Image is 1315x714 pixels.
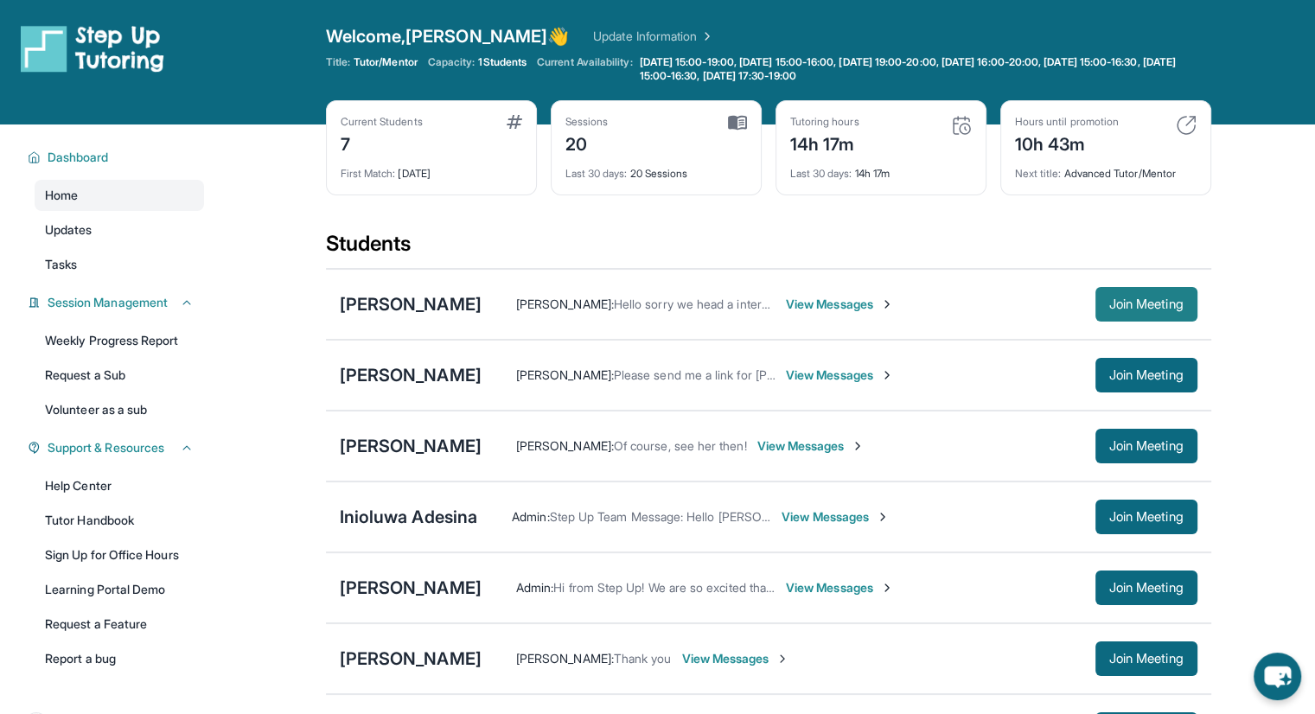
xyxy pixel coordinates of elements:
[1095,571,1197,605] button: Join Meeting
[1095,358,1197,392] button: Join Meeting
[516,651,614,666] span: [PERSON_NAME] :
[340,292,482,316] div: [PERSON_NAME]
[340,647,482,671] div: [PERSON_NAME]
[614,296,943,311] span: Hello sorry we head a internet issue, we will see you [DATE]
[41,439,194,456] button: Support & Resources
[326,24,570,48] span: Welcome, [PERSON_NAME] 👋
[516,367,614,382] span: [PERSON_NAME] :
[786,367,894,384] span: View Messages
[790,156,972,181] div: 14h 17m
[790,129,859,156] div: 14h 17m
[782,508,890,526] span: View Messages
[614,438,747,453] span: Of course, see her then!
[786,296,894,313] span: View Messages
[790,167,852,180] span: Last 30 days :
[516,580,553,595] span: Admin :
[41,294,194,311] button: Session Management
[614,367,951,382] span: Please send me a link for [PERSON_NAME]'s tutoring session
[341,129,423,156] div: 7
[537,55,632,83] span: Current Availability:
[1254,653,1301,700] button: chat-button
[1015,167,1062,180] span: Next title :
[48,439,164,456] span: Support & Resources
[851,439,865,453] img: Chevron-Right
[1015,129,1119,156] div: 10h 43m
[1095,500,1197,534] button: Join Meeting
[48,294,168,311] span: Session Management
[565,167,628,180] span: Last 30 days :
[478,55,527,69] span: 1 Students
[1095,287,1197,322] button: Join Meeting
[45,221,93,239] span: Updates
[35,325,204,356] a: Weekly Progress Report
[35,360,204,391] a: Request a Sub
[951,115,972,136] img: card
[507,115,522,129] img: card
[340,505,478,529] div: Inioluwa Adesina
[35,574,204,605] a: Learning Portal Demo
[340,434,482,458] div: [PERSON_NAME]
[35,643,204,674] a: Report a bug
[1109,370,1184,380] span: Join Meeting
[1095,641,1197,676] button: Join Meeting
[1109,653,1184,664] span: Join Meeting
[790,115,859,129] div: Tutoring hours
[516,296,614,311] span: [PERSON_NAME] :
[35,394,204,425] a: Volunteer as a sub
[1015,115,1119,129] div: Hours until promotion
[354,55,418,69] span: Tutor/Mentor
[35,470,204,501] a: Help Center
[341,167,396,180] span: First Match :
[35,249,204,280] a: Tasks
[341,115,423,129] div: Current Students
[1109,299,1184,309] span: Join Meeting
[21,24,164,73] img: logo
[428,55,476,69] span: Capacity:
[1109,583,1184,593] span: Join Meeting
[512,509,549,524] span: Admin :
[565,156,747,181] div: 20 Sessions
[45,187,78,204] span: Home
[757,437,865,455] span: View Messages
[340,363,482,387] div: [PERSON_NAME]
[776,652,789,666] img: Chevron-Right
[1095,429,1197,463] button: Join Meeting
[636,55,1211,83] a: [DATE] 15:00-19:00, [DATE] 15:00-16:00, [DATE] 19:00-20:00, [DATE] 16:00-20:00, [DATE] 15:00-16:3...
[697,28,714,45] img: Chevron Right
[35,214,204,245] a: Updates
[565,115,609,129] div: Sessions
[1109,441,1184,451] span: Join Meeting
[35,180,204,211] a: Home
[565,129,609,156] div: 20
[1015,156,1197,181] div: Advanced Tutor/Mentor
[880,297,894,311] img: Chevron-Right
[516,438,614,453] span: [PERSON_NAME] :
[326,55,350,69] span: Title:
[48,149,109,166] span: Dashboard
[1176,115,1197,136] img: card
[326,230,1211,268] div: Students
[593,28,714,45] a: Update Information
[614,651,672,666] span: Thank you
[880,581,894,595] img: Chevron-Right
[41,149,194,166] button: Dashboard
[340,576,482,600] div: [PERSON_NAME]
[880,368,894,382] img: Chevron-Right
[728,115,747,131] img: card
[35,539,204,571] a: Sign Up for Office Hours
[45,256,77,273] span: Tasks
[786,579,894,596] span: View Messages
[640,55,1208,83] span: [DATE] 15:00-19:00, [DATE] 15:00-16:00, [DATE] 19:00-20:00, [DATE] 16:00-20:00, [DATE] 15:00-16:3...
[35,609,204,640] a: Request a Feature
[341,156,522,181] div: [DATE]
[681,650,789,667] span: View Messages
[1109,512,1184,522] span: Join Meeting
[35,505,204,536] a: Tutor Handbook
[876,510,890,524] img: Chevron-Right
